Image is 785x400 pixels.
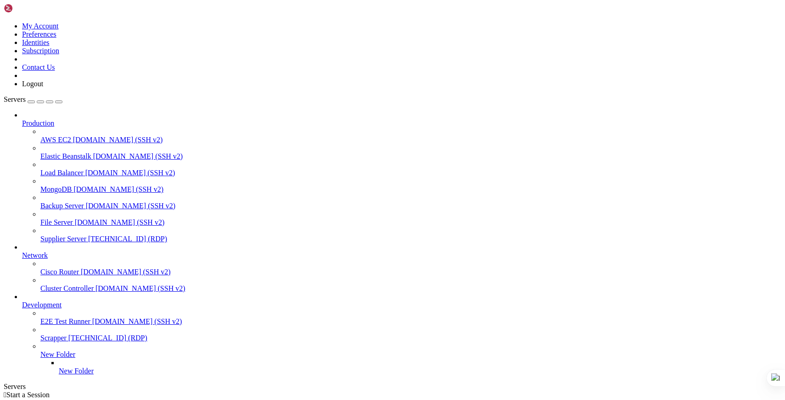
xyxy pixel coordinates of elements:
[86,202,176,210] span: [DOMAIN_NAME] (SSH v2)
[40,152,91,160] span: Elastic Beanstalk
[40,317,781,326] a: E2E Test Runner [DOMAIN_NAME] (SSH v2)
[40,342,781,375] li: New Folder
[40,218,73,226] span: File Server
[40,317,90,325] span: E2E Test Runner
[40,218,781,227] a: File Server [DOMAIN_NAME] (SSH v2)
[40,334,781,342] a: Scrapper [TECHNICAL_ID] (RDP)
[73,185,163,193] span: [DOMAIN_NAME] (SSH v2)
[22,293,781,375] li: Development
[6,391,50,399] span: Start a Session
[22,251,781,260] a: Network
[40,210,781,227] li: File Server [DOMAIN_NAME] (SSH v2)
[40,185,72,193] span: MongoDB
[40,169,781,177] a: Load Balancer [DOMAIN_NAME] (SSH v2)
[40,268,79,276] span: Cisco Router
[40,136,781,144] a: AWS EC2 [DOMAIN_NAME] (SSH v2)
[4,383,781,391] div: Servers
[22,30,56,38] a: Preferences
[22,80,43,88] a: Logout
[40,350,75,358] span: New Folder
[59,359,781,375] li: New Folder
[40,284,781,293] a: Cluster Controller [DOMAIN_NAME] (SSH v2)
[40,235,781,243] a: Supplier Server [TECHNICAL_ID] (RDP)
[4,391,6,399] span: 
[75,218,165,226] span: [DOMAIN_NAME] (SSH v2)
[68,334,147,342] span: [TECHNICAL_ID] (RDP)
[40,202,781,210] a: Backup Server [DOMAIN_NAME] (SSH v2)
[40,169,84,177] span: Load Balancer
[40,309,781,326] li: E2E Test Runner [DOMAIN_NAME] (SSH v2)
[92,317,182,325] span: [DOMAIN_NAME] (SSH v2)
[40,194,781,210] li: Backup Server [DOMAIN_NAME] (SSH v2)
[22,301,62,309] span: Development
[40,235,86,243] span: Supplier Server
[95,284,185,292] span: [DOMAIN_NAME] (SSH v2)
[22,63,55,71] a: Contact Us
[22,47,59,55] a: Subscription
[22,119,54,127] span: Production
[40,334,67,342] span: Scrapper
[22,243,781,293] li: Network
[40,185,781,194] a: MongoDB [DOMAIN_NAME] (SSH v2)
[40,227,781,243] li: Supplier Server [TECHNICAL_ID] (RDP)
[93,152,183,160] span: [DOMAIN_NAME] (SSH v2)
[4,95,62,103] a: Servers
[40,136,71,144] span: AWS EC2
[40,202,84,210] span: Backup Server
[40,144,781,161] li: Elastic Beanstalk [DOMAIN_NAME] (SSH v2)
[22,22,59,30] a: My Account
[40,177,781,194] li: MongoDB [DOMAIN_NAME] (SSH v2)
[22,111,781,243] li: Production
[22,39,50,46] a: Identities
[40,268,781,276] a: Cisco Router [DOMAIN_NAME] (SSH v2)
[4,95,26,103] span: Servers
[22,301,781,309] a: Development
[40,260,781,276] li: Cisco Router [DOMAIN_NAME] (SSH v2)
[88,235,167,243] span: [TECHNICAL_ID] (RDP)
[85,169,175,177] span: [DOMAIN_NAME] (SSH v2)
[40,152,781,161] a: Elastic Beanstalk [DOMAIN_NAME] (SSH v2)
[40,161,781,177] li: Load Balancer [DOMAIN_NAME] (SSH v2)
[40,326,781,342] li: Scrapper [TECHNICAL_ID] (RDP)
[81,268,171,276] span: [DOMAIN_NAME] (SSH v2)
[59,367,781,375] a: New Folder
[22,251,48,259] span: Network
[40,128,781,144] li: AWS EC2 [DOMAIN_NAME] (SSH v2)
[40,284,94,292] span: Cluster Controller
[40,350,781,359] a: New Folder
[59,367,94,375] span: New Folder
[22,119,781,128] a: Production
[4,4,56,13] img: Shellngn
[40,276,781,293] li: Cluster Controller [DOMAIN_NAME] (SSH v2)
[73,136,163,144] span: [DOMAIN_NAME] (SSH v2)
